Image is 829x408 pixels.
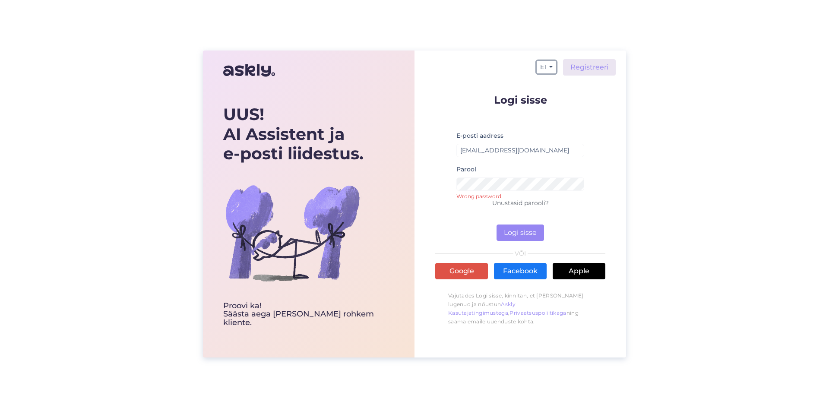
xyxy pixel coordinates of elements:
span: VÕI [513,250,528,256]
a: Registreeri [563,59,616,76]
p: Logi sisse [435,95,605,105]
img: bg-askly [223,164,361,302]
a: Facebook [494,263,547,279]
p: Vajutades Logi sisse, kinnitan, et [PERSON_NAME] lugenud ja nõustun , ning saama emaile uuenduste... [435,287,605,330]
a: Privaatsuspoliitikaga [509,310,566,316]
a: Apple [553,263,605,279]
div: Proovi ka! Säästa aega [PERSON_NAME] rohkem kliente. [223,302,394,327]
a: Google [435,263,488,279]
button: ET [537,61,556,73]
div: UUS! AI Assistent ja e-posti liidestus. [223,104,394,164]
a: Unustasid parooli? [492,199,549,207]
label: E-posti aadress [456,131,503,140]
img: Askly [223,60,275,81]
a: Askly Kasutajatingimustega [448,301,516,316]
input: Sisesta e-posti aadress [456,144,584,157]
small: Wrong password [456,193,584,198]
button: Logi sisse [497,225,544,241]
label: Parool [456,165,476,174]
